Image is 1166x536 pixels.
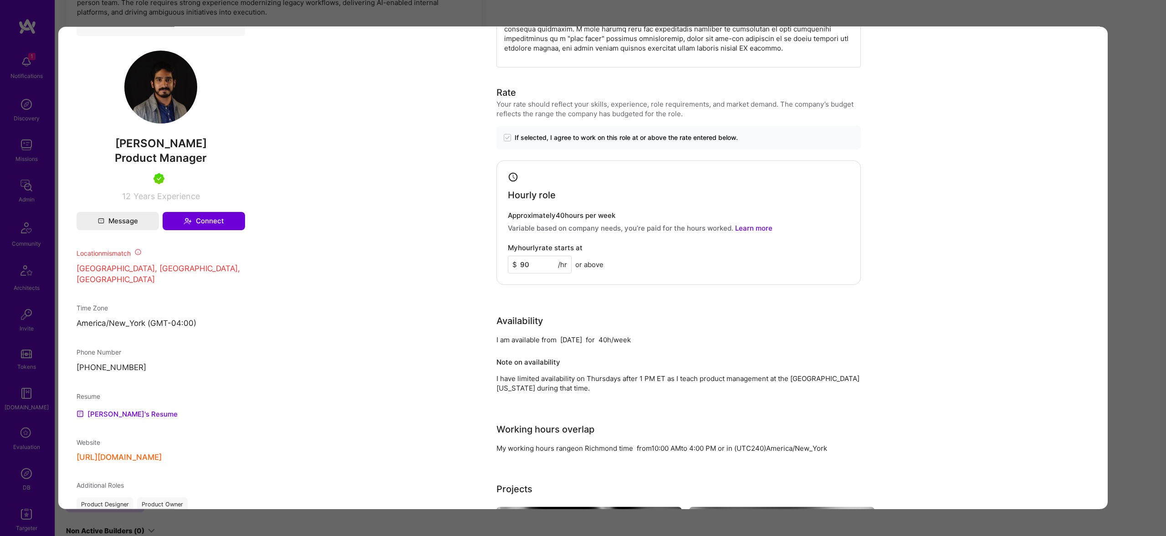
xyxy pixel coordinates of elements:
[558,260,567,269] span: /hr
[496,423,594,436] div: Working hours overlap
[77,263,245,285] p: [GEOGRAPHIC_DATA], [GEOGRAPHIC_DATA], [GEOGRAPHIC_DATA]
[496,356,560,369] div: Note on availability
[508,223,849,233] p: Variable based on company needs, you’re paid for the hours worked.
[508,190,556,201] h4: Hourly role
[575,260,603,269] span: or above
[496,443,633,453] div: My working hours range on Richmond time
[98,218,104,224] i: icon Mail
[735,224,772,232] a: Learn more
[77,453,162,462] button: [URL][DOMAIN_NAME]
[496,374,861,393] div: I have limited availability on Thursdays after 1 PM ET as I teach product management at the [GEOG...
[133,191,200,201] span: Years Experience
[77,212,159,230] button: Message
[124,117,197,125] a: User Avatar
[77,319,245,330] p: America/New_York (GMT-04:00 )
[77,137,245,150] span: [PERSON_NAME]
[124,51,197,124] img: User Avatar
[560,335,582,345] div: [DATE]
[508,172,518,182] i: icon Clock
[607,335,631,345] div: h/week
[77,481,124,489] span: Additional Roles
[184,217,192,225] i: icon Connect
[637,444,827,453] span: from in (UTC 240 ) America/New_York
[508,256,572,273] input: XXX
[137,497,188,512] div: Product Owner
[586,335,595,345] div: for
[153,173,164,184] img: A.Teamer in Residence
[77,362,245,373] p: [PHONE_NUMBER]
[496,86,516,99] div: Rate
[496,335,557,345] div: I am available from
[508,244,583,252] h4: My hourly rate starts at
[163,212,245,230] button: Connect
[508,211,849,220] h4: Approximately 40 hours per week
[77,408,178,419] a: [PERSON_NAME]'s Resume
[77,248,245,258] div: Location mismatch
[77,304,108,312] span: Time Zone
[77,438,100,446] span: Website
[496,99,861,119] div: Your rate should reflect your skills, experience, role requirements, and market demand. The compa...
[496,314,543,328] div: Availability
[77,348,121,356] span: Phone Number
[58,27,1108,509] div: modal
[598,335,607,345] div: 40
[512,260,517,269] span: $
[77,410,84,417] img: Resume
[77,497,133,512] div: Product Designer
[122,191,131,201] span: 12
[77,392,100,400] span: Resume
[651,444,725,453] span: 10:00 AM to 4:00 PM or
[115,151,207,165] span: Product Manager
[515,133,738,142] span: If selected, I agree to work on this role at or above the rate entered below.
[496,482,532,496] div: Projects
